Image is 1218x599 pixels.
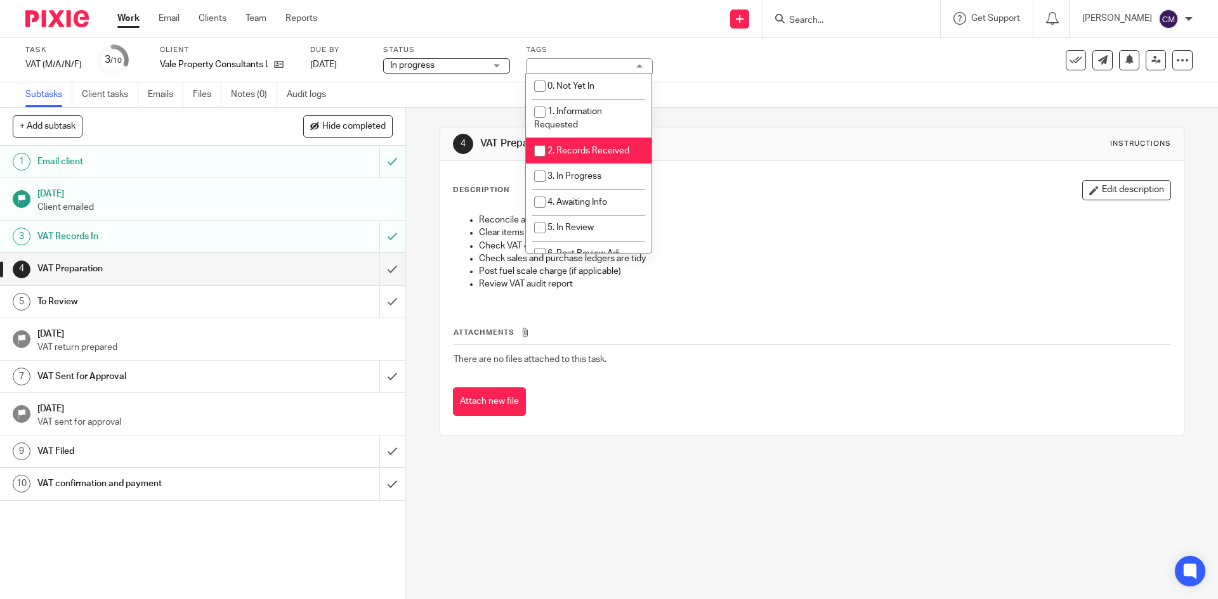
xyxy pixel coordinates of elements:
[971,14,1020,23] span: Get Support
[37,152,257,171] h1: Email client
[1082,180,1171,200] button: Edit description
[13,261,30,278] div: 4
[25,82,72,107] a: Subtasks
[37,367,257,386] h1: VAT Sent for Approval
[37,292,257,311] h1: To Review
[13,115,82,137] button: + Add subtask
[453,134,473,154] div: 4
[479,252,1170,265] p: Check sales and purchase ledgers are tidy
[479,240,1170,252] p: Check VAT on mileage
[117,12,140,25] a: Work
[160,58,268,71] p: Vale Property Consultants Ltd
[310,60,337,69] span: [DATE]
[37,416,393,428] p: VAT sent for approval
[110,57,122,64] small: /10
[13,293,30,311] div: 5
[390,61,435,70] span: In progress
[454,329,514,336] span: Attachments
[13,228,30,245] div: 3
[453,387,526,416] button: Attach new file
[82,82,138,107] a: Client tasks
[1110,139,1171,149] div: Instructions
[547,146,629,155] span: 2. Records Received
[246,12,266,25] a: Team
[37,325,393,340] h1: [DATE]
[37,399,393,415] h1: [DATE]
[25,45,82,55] label: Task
[193,82,221,107] a: Files
[37,474,257,493] h1: VAT confirmation and payment
[547,223,594,232] span: 5. In Review
[788,15,902,27] input: Search
[148,82,183,107] a: Emails
[480,137,839,150] h1: VAT Preparation
[310,45,367,55] label: Due by
[454,355,606,364] span: There are no files attached to this task.
[231,82,277,107] a: Notes (0)
[37,227,257,246] h1: VAT Records In
[199,12,226,25] a: Clients
[105,53,122,67] div: 3
[479,226,1170,239] p: Clear items posted to misc/sundries
[13,153,30,171] div: 1
[479,214,1170,226] p: Reconcile all bank accounts
[547,172,601,181] span: 3. In Progress
[37,184,393,200] h1: [DATE]
[303,115,393,137] button: Hide completed
[526,45,653,55] label: Tags
[547,198,607,207] span: 4. Awaiting Info
[1158,9,1179,29] img: svg%3E
[159,12,180,25] a: Email
[534,107,602,129] span: 1. Information Requested
[13,442,30,460] div: 9
[479,278,1170,290] p: Review VAT audit report
[453,185,509,195] p: Description
[37,201,393,214] p: Client emailed
[479,265,1170,278] p: Post fuel scale charge (if applicable)
[37,442,257,461] h1: VAT Filed
[547,82,594,91] span: 0. Not Yet In
[285,12,317,25] a: Reports
[322,122,386,132] span: Hide completed
[13,475,30,493] div: 10
[160,45,294,55] label: Client
[547,249,620,258] span: 6. Post Review Adj
[37,341,393,354] p: VAT return prepared
[25,10,89,27] img: Pixie
[287,82,336,107] a: Audit logs
[383,45,510,55] label: Status
[37,259,257,278] h1: VAT Preparation
[1082,12,1152,25] p: [PERSON_NAME]
[13,368,30,385] div: 7
[25,58,82,71] div: VAT (M/A/N/F)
